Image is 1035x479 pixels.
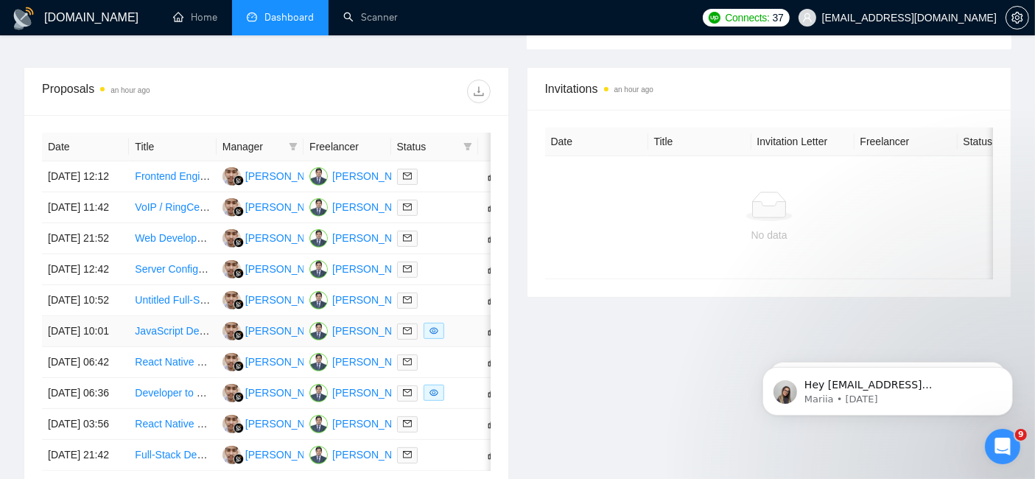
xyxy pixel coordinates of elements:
[135,263,434,275] a: Server Configuration for Dialogflow CX and WhatsApp Integration
[309,448,505,460] a: MA[PERSON_NAME] [PERSON_NAME]
[802,13,813,23] span: user
[332,416,505,432] div: [PERSON_NAME] [PERSON_NAME]
[309,417,505,429] a: MA[PERSON_NAME] [PERSON_NAME]
[222,448,330,460] a: AI[PERSON_NAME]
[42,161,129,192] td: [DATE] 12:12
[484,446,502,464] button: like
[488,418,498,430] span: like
[403,326,412,335] span: mail
[222,446,241,464] img: AI
[484,167,502,185] button: like
[129,223,216,254] td: Web Developer Needed for Bug Fixes
[129,347,216,378] td: React Native Developer with Plaid API Experience
[129,133,216,161] th: Title
[304,133,390,161] th: Freelancer
[332,292,505,308] div: [PERSON_NAME] [PERSON_NAME]
[245,230,330,246] div: [PERSON_NAME]
[222,355,330,367] a: AI[PERSON_NAME]
[222,198,241,217] img: AI
[289,142,298,151] span: filter
[135,449,449,461] a: Full-Stack Developer for LocalKey MVP Web App (React + Firebase)
[42,440,129,471] td: [DATE] 21:42
[234,423,244,433] img: gigradar-bm.png
[234,299,244,310] img: gigradar-bm.png
[222,386,330,398] a: AI[PERSON_NAME]
[222,260,241,279] img: AI
[309,446,328,464] img: MA
[222,415,241,433] img: AI
[129,378,216,409] td: Developer to create roof estimate web app
[648,127,751,156] th: Title
[463,142,472,151] span: filter
[245,292,330,308] div: [PERSON_NAME]
[773,10,784,26] span: 37
[403,450,412,459] span: mail
[403,419,412,428] span: mail
[222,262,330,274] a: AI[PERSON_NAME]
[460,136,475,158] span: filter
[545,80,994,98] span: Invitations
[484,291,502,309] button: like
[264,11,314,24] span: Dashboard
[12,7,35,30] img: logo
[110,86,150,94] time: an hour ago
[429,388,438,397] span: eye
[222,384,241,402] img: AI
[129,316,216,347] td: JavaScript Developer for SuiteDash Webhook & API Integration
[484,353,502,371] button: like
[129,161,216,192] td: Frontend Engineer for React Web Application
[222,200,330,212] a: AI[PERSON_NAME]
[309,322,328,340] img: MA
[309,324,505,336] a: MA[PERSON_NAME] [PERSON_NAME]
[488,356,498,368] span: like
[751,127,855,156] th: Invitation Letter
[42,223,129,254] td: [DATE] 21:52
[234,361,244,371] img: gigradar-bm.png
[135,418,339,430] a: React Native Developer for PWA Conversion
[222,293,330,305] a: AI[PERSON_NAME]
[309,229,328,248] img: MA
[488,170,498,182] span: like
[129,409,216,440] td: React Native Developer for PWA Conversion
[135,201,493,213] a: VoIP / RingCentral Integration Engineer — Real-Time Audio Routing Prototype
[467,80,491,103] button: download
[135,387,329,399] a: Developer to create roof estimate web app
[484,198,502,216] button: like
[135,294,581,306] a: Untitled Full-Stack Developer (React + Node or Python) Needed to Build AI Monitoring Dashboard
[403,203,412,211] span: mail
[332,168,505,184] div: [PERSON_NAME] [PERSON_NAME]
[222,231,330,243] a: AI[PERSON_NAME]
[135,356,364,368] a: React Native Developer with Plaid API Experience
[222,322,241,340] img: AI
[488,325,498,337] span: like
[985,429,1020,464] iframe: Intercom live chat
[855,127,958,156] th: Freelancer
[42,378,129,409] td: [DATE] 06:36
[484,229,502,247] button: like
[42,409,129,440] td: [DATE] 03:56
[222,417,330,429] a: AI[PERSON_NAME]
[309,200,505,212] a: MA[PERSON_NAME] [PERSON_NAME]
[709,12,720,24] img: upwork-logo.png
[135,325,425,337] a: JavaScript Developer for SuiteDash Webhook & API Integration
[397,139,457,155] span: Status
[488,387,498,399] span: like
[403,172,412,181] span: mail
[332,385,505,401] div: [PERSON_NAME] [PERSON_NAME]
[245,354,330,370] div: [PERSON_NAME]
[42,254,129,285] td: [DATE] 12:42
[309,291,328,310] img: MA
[42,192,129,223] td: [DATE] 11:42
[484,260,502,278] button: like
[64,43,253,348] span: Hey [EMAIL_ADDRESS][DOMAIN_NAME], Do you want to learn how to integrate GigRadar with your CRM of...
[309,260,328,279] img: MA
[222,139,283,155] span: Manager
[222,291,241,310] img: AI
[488,294,498,306] span: like
[403,388,412,397] span: mail
[725,10,769,26] span: Connects:
[309,415,328,433] img: MA
[1015,429,1027,441] span: 9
